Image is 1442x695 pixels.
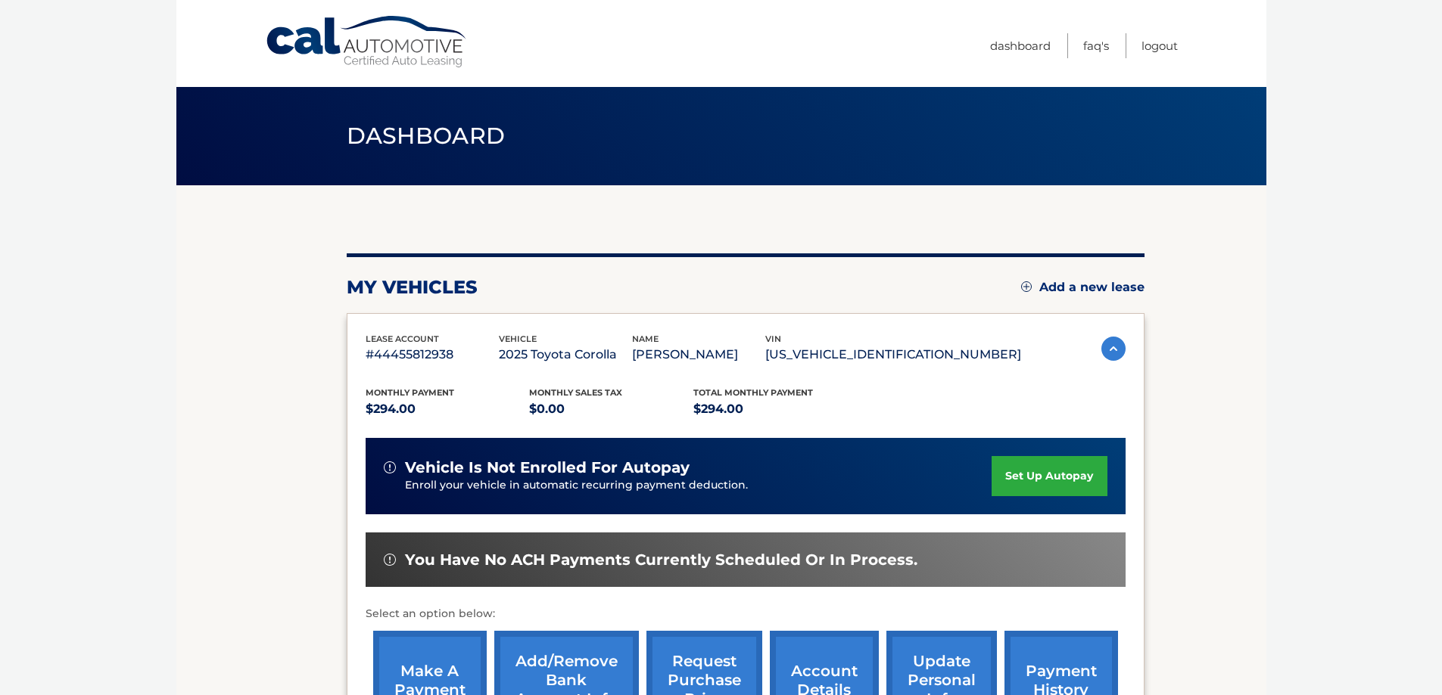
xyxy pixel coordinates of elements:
[693,399,858,420] p: $294.00
[499,334,537,344] span: vehicle
[366,344,499,365] p: #44455812938
[1021,280,1145,295] a: Add a new lease
[765,334,781,344] span: vin
[1083,33,1109,58] a: FAQ's
[366,334,439,344] span: lease account
[499,344,632,365] p: 2025 Toyota Corolla
[347,276,478,299] h2: my vehicles
[632,334,659,344] span: name
[366,605,1126,623] p: Select an option below:
[693,387,813,398] span: Total Monthly Payment
[765,344,1021,365] p: [US_VEHICLE_IDENTIFICATION_NUMBER]
[405,458,690,477] span: vehicle is not enrolled for autopay
[384,461,396,473] img: alert-white.svg
[1141,33,1178,58] a: Logout
[405,477,992,494] p: Enroll your vehicle in automatic recurring payment deduction.
[384,554,396,566] img: alert-white.svg
[265,15,469,69] a: Cal Automotive
[632,344,765,365] p: [PERSON_NAME]
[366,387,454,398] span: Monthly Payment
[992,456,1107,496] a: set up autopay
[529,387,622,398] span: Monthly sales Tax
[1101,337,1126,361] img: accordion-active.svg
[366,399,530,420] p: $294.00
[1021,281,1032,292] img: add.svg
[347,122,506,150] span: Dashboard
[405,551,917,569] span: You have no ACH payments currently scheduled or in process.
[529,399,693,420] p: $0.00
[990,33,1051,58] a: Dashboard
